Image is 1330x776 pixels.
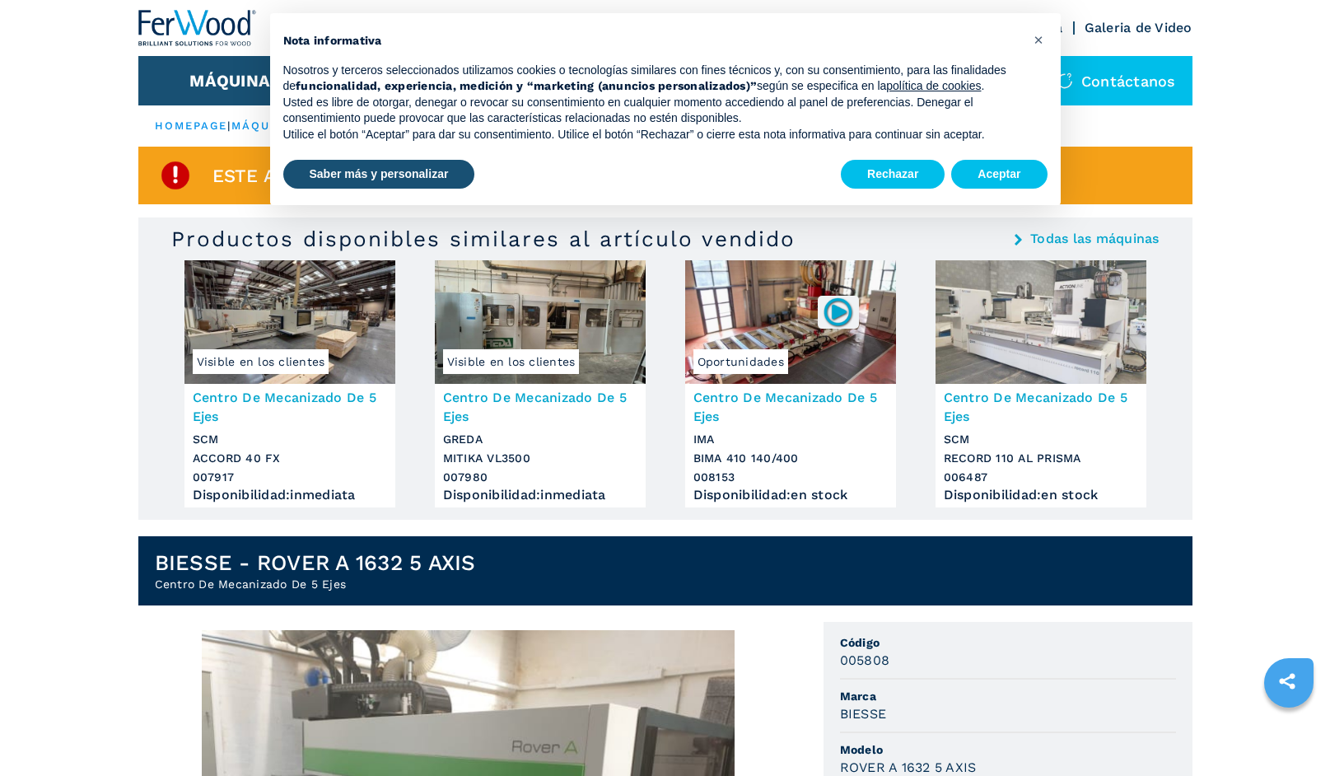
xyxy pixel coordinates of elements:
img: Centro De Mecanizado De 5 Ejes GREDA MITIKA VL3500 [435,260,646,384]
button: Rechazar [841,160,945,189]
strong: funcionalidad, experiencia, medición y “marketing (anuncios personalizados)” [296,79,757,92]
p: Nosotros y terceros seleccionados utilizamos cookies o tecnologías similares con fines técnicos y... [283,63,1021,95]
h2: Nota informativa [283,33,1021,49]
p: Usted es libre de otorgar, denegar o revocar su consentimiento en cualquier momento accediendo al... [283,95,1021,127]
h3: Centro De Mecanizado De 5 Ejes [944,388,1138,426]
span: Código [840,634,1176,651]
iframe: Chat [1260,702,1318,764]
span: Visible en los clientes [443,349,580,374]
span: × [1034,30,1043,49]
h3: BIESSE [840,704,887,723]
div: Disponibilidad : en stock [944,491,1138,499]
span: Marca [840,688,1176,704]
h3: Centro De Mecanizado De 5 Ejes [443,388,637,426]
h3: Centro De Mecanizado De 5 Ejes [693,388,888,426]
h3: Centro De Mecanizado De 5 Ejes [193,388,387,426]
h3: IMA BIMA 410 140/400 008153 [693,430,888,487]
a: Todas las máquinas [1030,232,1160,245]
img: 008153 [822,296,854,328]
div: Disponibilidad : inmediata [443,491,637,499]
h1: BIESSE - ROVER A 1632 5 AXIS [155,549,476,576]
button: Máquinas [189,71,281,91]
button: Aceptar [951,160,1047,189]
h3: SCM ACCORD 40 FX 007917 [193,430,387,487]
span: Visible en los clientes [193,349,329,374]
span: Modelo [840,741,1176,758]
div: Contáctanos [1040,56,1192,105]
span: Este artículo ya está vendido [212,166,522,185]
a: Centro De Mecanizado De 5 Ejes IMA BIMA 410 140/400Oportunidades008153Centro De Mecanizado De 5 E... [685,260,896,507]
img: Centro De Mecanizado De 5 Ejes IMA BIMA 410 140/400 [685,260,896,384]
h2: Centro De Mecanizado De 5 Ejes [155,576,476,592]
a: política de cookies [886,79,981,92]
button: Saber más y personalizar [283,160,475,189]
span: Oportunidades [693,349,788,374]
a: HOMEPAGE [155,119,228,132]
img: Centro De Mecanizado De 5 Ejes SCM ACCORD 40 FX [184,260,395,384]
img: Centro De Mecanizado De 5 Ejes SCM RECORD 110 AL PRISMA [936,260,1146,384]
a: Centro De Mecanizado De 5 Ejes SCM RECORD 110 AL PRISMACentro De Mecanizado De 5 EjesSCMRECORD 11... [936,260,1146,507]
div: Disponibilidad : inmediata [193,491,387,499]
button: Cerrar esta nota informativa [1026,26,1052,53]
h3: SCM RECORD 110 AL PRISMA 006487 [944,430,1138,487]
p: Utilice el botón “Aceptar” para dar su consentimiento. Utilice el botón “Rechazar” o cierre esta ... [283,127,1021,143]
a: Centro De Mecanizado De 5 Ejes GREDA MITIKA VL3500Visible en los clientesCentro De Mecanizado De ... [435,260,646,507]
a: sharethis [1267,661,1308,702]
h3: 005808 [840,651,890,670]
h3: Productos disponibles similares al artículo vendido [171,226,796,252]
a: máquinas [231,119,303,132]
img: SoldProduct [159,159,192,192]
a: Centro De Mecanizado De 5 Ejes SCM ACCORD 40 FXVisible en los clientesCentro De Mecanizado De 5 E... [184,260,395,507]
img: Ferwood [138,10,257,46]
h3: GREDA MITIKA VL3500 007980 [443,430,637,487]
span: | [227,119,231,132]
div: Disponibilidad : en stock [693,491,888,499]
a: Galeria de Video [1085,20,1192,35]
